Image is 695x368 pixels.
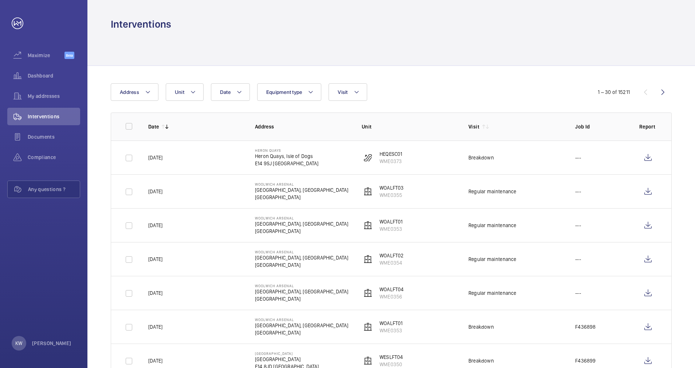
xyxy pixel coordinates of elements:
p: WME0353 [380,225,403,233]
div: 1 – 30 of 15211 [598,88,630,96]
p: --- [575,188,581,195]
img: elevator.svg [364,356,372,365]
p: Date [148,123,159,130]
button: Date [211,83,250,101]
span: Unit [175,89,184,95]
div: Breakdown [468,154,494,161]
p: [DATE] [148,154,162,161]
p: --- [575,289,581,297]
p: --- [575,222,581,229]
img: elevator.svg [364,255,372,264]
p: Woolwich Arsenal [255,182,349,186]
p: [GEOGRAPHIC_DATA] [255,227,349,235]
p: WME0354 [380,259,404,266]
div: Regular maintenance [468,188,516,195]
p: WME0353 [380,327,403,334]
p: Woolwich Arsenal [255,317,349,322]
p: WOALFT03 [380,184,404,191]
p: --- [575,256,581,263]
span: Visit [338,89,347,95]
p: Heron Quays, Isle of Dogs [255,153,319,160]
h1: Interventions [111,17,171,31]
p: E14 9SJ [GEOGRAPHIC_DATA] [255,160,319,167]
p: WME0355 [380,191,404,199]
p: Unit [362,123,457,130]
p: WME0356 [380,293,404,300]
p: Woolwich Arsenal [255,284,349,288]
span: Interventions [28,113,80,120]
span: Compliance [28,154,80,161]
p: HEQESC01 [380,150,402,158]
div: Regular maintenance [468,256,516,263]
img: elevator.svg [364,289,372,297]
img: elevator.svg [364,323,372,331]
p: WOALFT02 [380,252,404,259]
span: Date [220,89,231,95]
p: F436898 [575,323,596,331]
p: Address [255,123,350,130]
p: Woolwich Arsenal [255,216,349,220]
p: [DATE] [148,222,162,229]
img: escalator.svg [364,153,372,162]
p: WOALFT04 [380,286,404,293]
p: [DATE] [148,289,162,297]
p: WOALFT01 [380,320,403,327]
p: F436899 [575,357,596,364]
p: Heron Quays [255,148,319,153]
p: [GEOGRAPHIC_DATA] [255,261,349,269]
img: elevator.svg [364,187,372,196]
button: Equipment type [257,83,322,101]
p: WESLFT04 [380,353,403,361]
p: [GEOGRAPHIC_DATA], [GEOGRAPHIC_DATA] [255,186,349,194]
div: Breakdown [468,323,494,331]
span: Equipment type [266,89,302,95]
button: Visit [329,83,367,101]
p: [GEOGRAPHIC_DATA], [GEOGRAPHIC_DATA] [255,288,349,295]
p: [GEOGRAPHIC_DATA] [255,329,349,336]
p: Report [639,123,657,130]
p: [DATE] [148,188,162,195]
p: [GEOGRAPHIC_DATA] [255,295,349,302]
p: --- [575,154,581,161]
p: [DATE] [148,357,162,364]
p: WOALFT01 [380,218,403,225]
p: Woolwich Arsenal [255,250,349,254]
p: Job Id [575,123,628,130]
p: [PERSON_NAME] [32,340,71,347]
img: elevator.svg [364,221,372,230]
p: WME0350 [380,361,403,368]
button: Address [111,83,158,101]
p: [DATE] [148,323,162,331]
p: Visit [468,123,479,130]
p: WME0373 [380,158,402,165]
span: Documents [28,133,80,141]
p: [GEOGRAPHIC_DATA], [GEOGRAPHIC_DATA] [255,254,349,261]
button: Unit [166,83,204,101]
span: Address [120,89,139,95]
p: [GEOGRAPHIC_DATA] [255,351,319,356]
div: Breakdown [468,357,494,364]
div: Regular maintenance [468,289,516,297]
p: [GEOGRAPHIC_DATA] [255,356,319,363]
p: [DATE] [148,256,162,263]
p: [GEOGRAPHIC_DATA], [GEOGRAPHIC_DATA] [255,220,349,227]
span: Beta [64,52,74,59]
p: [GEOGRAPHIC_DATA], [GEOGRAPHIC_DATA] [255,322,349,329]
span: Maximize [28,52,64,59]
span: My addresses [28,92,80,100]
span: Dashboard [28,72,80,79]
p: KW [15,340,22,347]
p: [GEOGRAPHIC_DATA] [255,194,349,201]
div: Regular maintenance [468,222,516,229]
span: Any questions ? [28,186,80,193]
